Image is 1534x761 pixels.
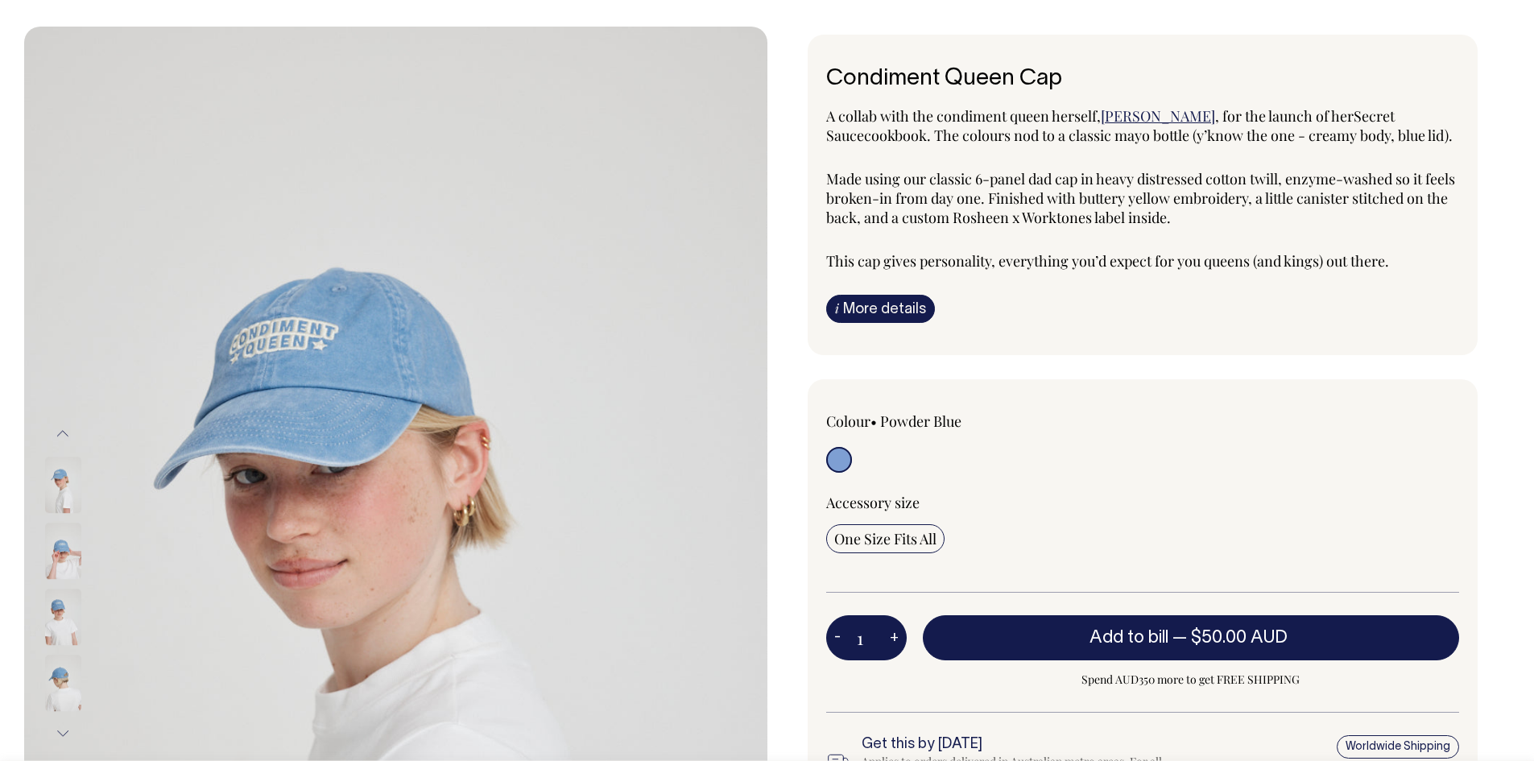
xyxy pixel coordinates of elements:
[51,716,75,752] button: Next
[1215,106,1354,126] span: , for the launch of her
[826,524,945,553] input: One Size Fits All
[51,416,75,452] button: Previous
[826,295,935,323] a: iMore details
[826,106,1101,126] span: A collab with the condiment queen herself,
[835,300,839,316] span: i
[826,412,1080,431] div: Colour
[45,457,81,513] img: Condiment Queen Cap
[862,737,1172,753] h6: Get this by [DATE]
[45,589,81,645] img: Condiment Queen Cap
[826,67,1460,92] h1: Condiment Queen Cap
[826,493,1460,512] div: Accessory size
[826,251,1389,271] span: This cap gives personality, everything you’d expect for you queens (and kings) out there.
[826,169,1455,227] span: Made using our classic 6-panel dad cap in heavy distressed cotton twill, enzyme-washed so it feel...
[45,655,81,711] img: Condiment Queen Cap
[1191,630,1288,646] span: $50.00 AUD
[880,412,961,431] label: Powder Blue
[826,106,1395,145] span: Secret Sauce
[882,622,907,654] button: +
[864,126,1453,145] span: cookbook. The colours nod to a classic mayo bottle (y’know the one - creamy body, blue lid).
[1101,106,1215,126] a: [PERSON_NAME]
[1090,630,1168,646] span: Add to bill
[834,529,937,548] span: One Size Fits All
[45,523,81,579] img: Condiment Queen Cap
[923,670,1460,689] span: Spend AUD350 more to get FREE SHIPPING
[870,412,877,431] span: •
[1172,630,1292,646] span: —
[826,622,849,654] button: -
[923,615,1460,660] button: Add to bill —$50.00 AUD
